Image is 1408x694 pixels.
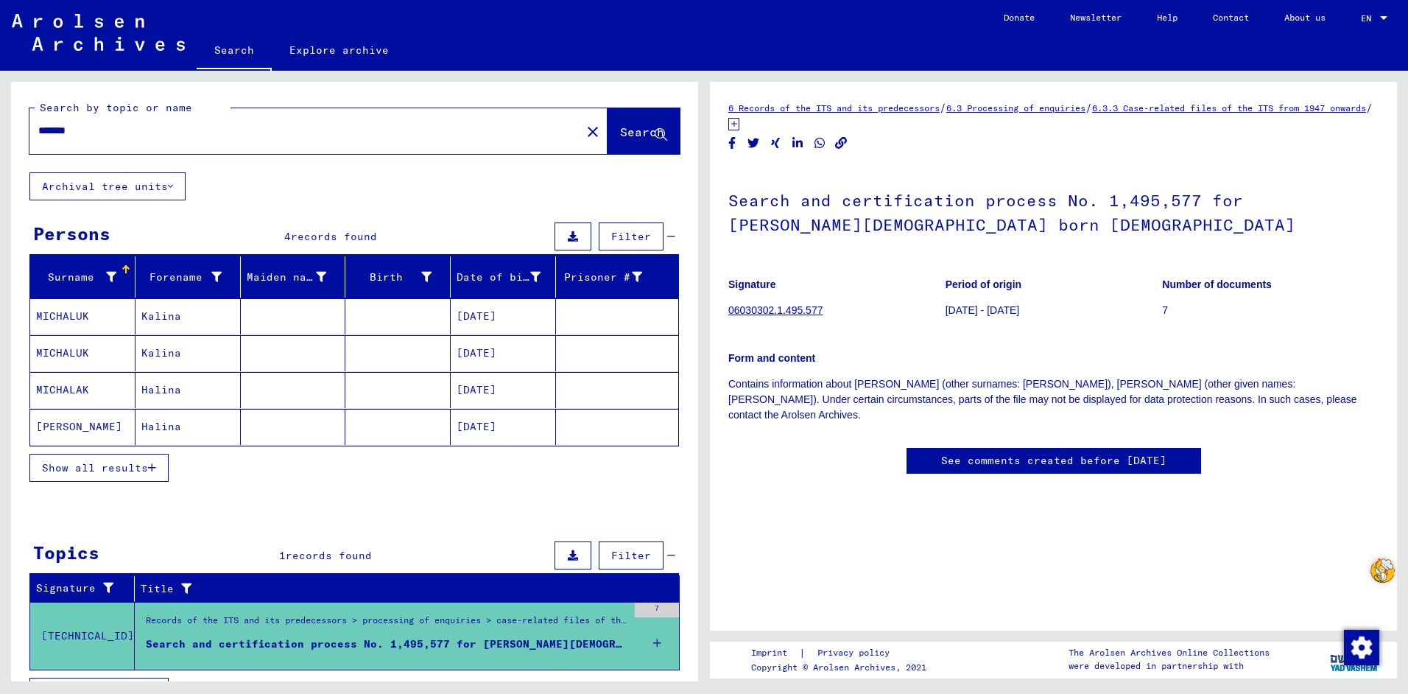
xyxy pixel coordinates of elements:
span: / [1366,101,1373,114]
button: Search [608,108,680,154]
div: Prisoner # [562,265,661,289]
b: Number of documents [1162,278,1272,290]
mat-cell: [DATE] [451,372,556,408]
div: 7 [635,603,679,617]
font: Maiden name [247,270,320,284]
span: / [940,101,946,114]
div: Date of birth [457,265,559,289]
p: [DATE] - [DATE] [946,303,1162,318]
p: Copyright © Arolsen Archives, 2021 [751,661,926,674]
font: Signature [36,581,96,596]
button: Share on Xing [768,134,784,153]
button: Filter [599,222,663,250]
font: Surname [48,270,94,284]
a: Explore archive [272,32,406,68]
div: Surname [36,265,135,289]
a: Privacy policy [806,645,907,661]
b: Form and content [728,352,815,364]
mat-cell: Kalina [135,335,241,371]
mat-cell: MICHALUK [30,298,135,334]
p: The Arolsen Archives Online Collections [1069,646,1270,659]
a: See comments created before [DATE] [941,453,1166,469]
button: Show all results [29,454,169,482]
h1: Search and certification process No. 1,495,577 for [PERSON_NAME][DEMOGRAPHIC_DATA] born [DEMOGRAP... [728,167,1379,256]
font: Forename [149,270,203,284]
mat-cell: Halina [135,409,241,445]
font: Date of birth [457,270,543,284]
div: Persons [33,220,110,247]
b: Period of origin [946,278,1021,290]
img: Arolsen_neg.svg [12,14,185,51]
mat-cell: Kalina [135,298,241,334]
img: yv_logo.png [1327,641,1382,678]
button: Filter [599,541,663,569]
span: Show all results [42,461,148,474]
mat-cell: Halina [135,372,241,408]
button: Archival tree units [29,172,186,200]
font: Prisoner # [564,270,630,284]
mat-cell: [DATE] [451,298,556,334]
mat-icon: close [584,123,602,141]
mat-cell: [PERSON_NAME] [30,409,135,445]
p: 7 [1162,303,1379,318]
a: 6 Records of the ITS and its predecessors [728,102,940,113]
button: Share on Facebook [725,134,740,153]
span: 4 [284,230,291,243]
mat-label: Search by topic or name [40,101,192,114]
div: Search and certification process No. 1,495,577 for [PERSON_NAME][DEMOGRAPHIC_DATA] born [DEMOGRAP... [146,637,627,652]
span: 1 [279,549,286,562]
mat-header-cell: Geburt‏ [345,256,451,298]
button: Share on WhatsApp [812,134,828,153]
button: Copy link [834,134,849,153]
p: were developed in partnership with [1069,659,1270,673]
img: Change consent [1344,630,1379,665]
button: Share on Twitter [746,134,761,153]
div: Signature [36,577,138,600]
span: Search [620,125,664,139]
span: Filter [611,549,651,562]
div: Birth [351,265,450,289]
mat-cell: MICHALUK [30,335,135,371]
mat-cell: [DATE] [451,335,556,371]
a: 6.3 Processing of enquiries [946,102,1085,113]
mat-cell: [DATE] [451,409,556,445]
b: Signature [728,278,776,290]
mat-cell: MICHALAK [30,372,135,408]
div: Maiden name [247,265,345,289]
mat-header-cell: Prisoner # [556,256,678,298]
td: [TECHNICAL_ID] [30,602,135,670]
a: 06030302.1.495.577 [728,304,823,316]
button: Clear [578,116,608,146]
span: EN [1361,13,1377,24]
mat-header-cell: Geburtsname [241,256,346,298]
span: / [1085,101,1092,114]
font: Archival tree units [42,180,168,193]
span: records found [286,549,372,562]
mat-header-cell: Nachname [30,256,135,298]
div: Title [141,577,665,600]
a: 6.3.3 Case-related files of the ITS from 1947 onwards [1092,102,1366,113]
button: Share on LinkedIn [790,134,806,153]
mat-header-cell: Geburtsdatum [451,256,556,298]
a: Imprint [751,645,799,661]
font: | [799,645,806,661]
mat-header-cell: Vorname [135,256,241,298]
p: Contains information about [PERSON_NAME] (other surnames: [PERSON_NAME]), [PERSON_NAME] (other gi... [728,376,1379,423]
a: Search [197,32,272,71]
font: Title [141,581,174,597]
div: Forename [141,265,240,289]
div: Topics [33,539,99,566]
span: records found [291,230,377,243]
span: Filter [611,230,651,243]
div: Records of the ITS and its predecessors > processing of enquiries > case-related files of the ITS... [146,614,627,634]
font: Birth [370,270,403,284]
